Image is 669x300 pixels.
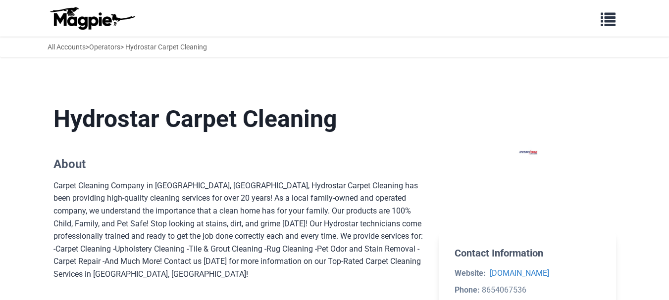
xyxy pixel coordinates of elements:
strong: Phone: [455,285,480,295]
img: Hydrostar Carpet Cleaning logo [480,105,575,200]
h2: Contact Information [455,247,600,259]
li: 8654067536 [455,284,600,297]
div: > > Hydrostar Carpet Cleaning [48,42,207,52]
a: All Accounts [48,43,86,51]
img: logo-ab69f6fb50320c5b225c76a69d11143b.png [48,6,137,30]
div: Carpet Cleaning Company in [GEOGRAPHIC_DATA], [GEOGRAPHIC_DATA], Hydrostar Carpet Cleaning has be... [53,179,423,281]
h1: Hydrostar Carpet Cleaning [53,105,423,133]
a: Operators [89,43,120,51]
strong: Website: [455,268,486,278]
h2: About [53,157,423,171]
a: [DOMAIN_NAME] [490,268,549,278]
